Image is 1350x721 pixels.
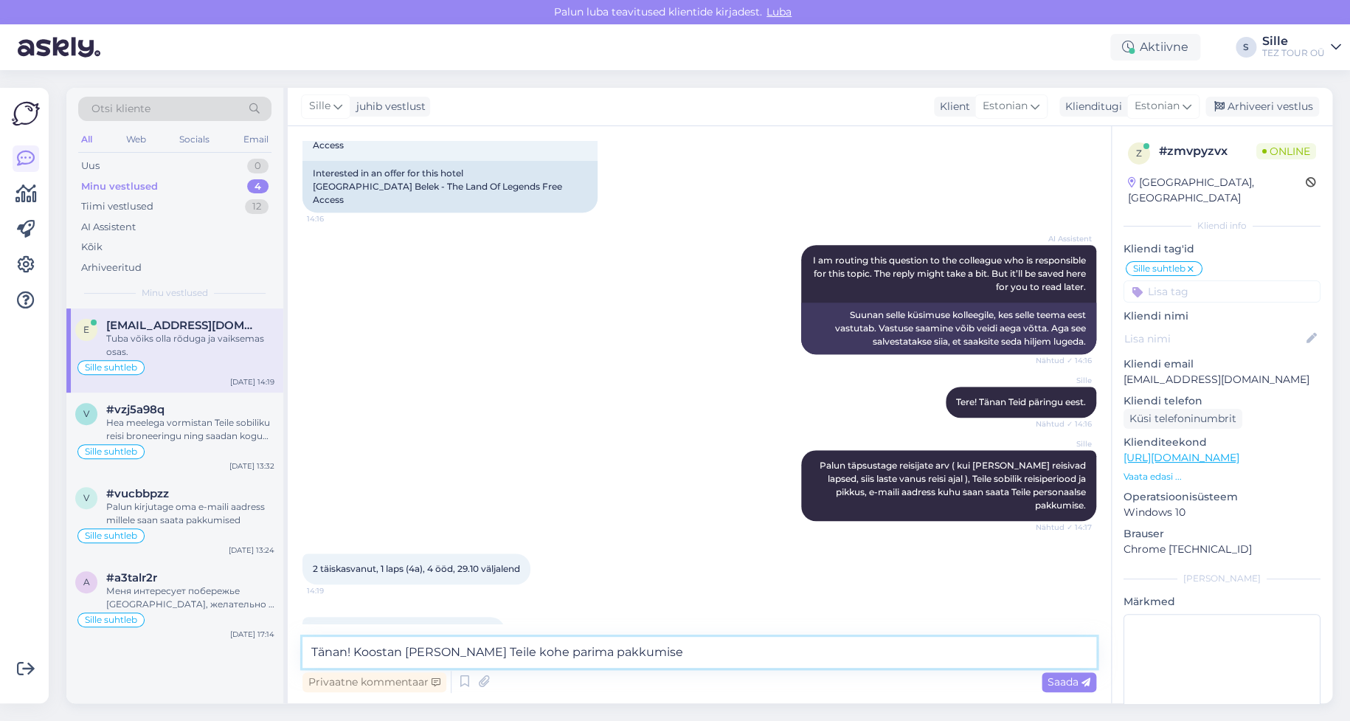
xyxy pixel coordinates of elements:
span: AI Assistent [1036,233,1092,244]
span: Sille suhtleb [85,447,137,456]
div: [PERSON_NAME] [1124,572,1320,585]
div: # zmvpyzvx [1159,142,1256,160]
span: Estonian [983,98,1028,114]
p: Vaata edasi ... [1124,470,1320,483]
a: [URL][DOMAIN_NAME] [1124,451,1239,464]
span: Sille [309,98,330,114]
div: 12 [245,199,269,214]
span: eglit.aguraiuja@mail.ee [106,319,260,332]
span: Sille suhtleb [85,615,137,624]
div: S [1236,37,1256,58]
p: Kliendi telefon [1124,393,1320,409]
div: Palun kirjutage oma e-maili aadress millele saan saata pakkumised [106,500,274,527]
p: Märkmed [1124,594,1320,610]
input: Lisa tag [1124,280,1320,303]
div: Web [123,130,149,149]
div: Klient [934,99,970,114]
div: Socials [176,130,212,149]
div: [DATE] 13:32 [229,460,274,472]
div: Arhiveeritud [81,261,142,275]
div: Klienditugi [1059,99,1122,114]
div: [DATE] 13:24 [229,545,274,556]
p: Klienditeekond [1124,435,1320,450]
p: Kliendi nimi [1124,308,1320,324]
div: Email [240,130,271,149]
span: Saada [1048,675,1090,689]
div: Sille [1262,35,1325,47]
div: Minu vestlused [81,179,158,194]
span: Sille suhtleb [85,363,137,372]
span: Nähtud ✓ 14:16 [1036,418,1092,430]
div: Tiimi vestlused [81,199,153,214]
div: Kõik [81,240,103,255]
span: 14:19 [307,585,362,596]
div: Hea meelega vormistan Teile sobiliku reisi broneeringu ning saadan kogu vajaliku reisiinfo [106,416,274,443]
span: Nähtud ✓ 14:17 [1036,522,1092,533]
div: Interested in an offer for this hotel [GEOGRAPHIC_DATA] Belek - The Land Of Legends Free Access [302,161,598,213]
span: 14:16 [307,213,362,224]
p: [EMAIL_ADDRESS][DOMAIN_NAME] [1124,372,1320,387]
div: Kliendi info [1124,219,1320,232]
p: Chrome [TECHNICAL_ID] [1124,542,1320,557]
div: Küsi telefoninumbrit [1124,409,1242,429]
span: Sille [1036,438,1092,449]
span: z [1136,148,1142,159]
div: juhib vestlust [350,99,426,114]
span: v [83,408,89,419]
span: Luba [762,5,796,18]
div: [GEOGRAPHIC_DATA], [GEOGRAPHIC_DATA] [1128,175,1306,206]
span: a [83,576,90,587]
span: Sille suhtleb [85,531,137,540]
span: Palun täpsustage reisijate arv ( kui [PERSON_NAME] reisivad lapsed, siis laste vanus reisi ajal )... [820,460,1088,511]
div: Aktiivne [1110,34,1200,61]
span: #a3talr2r [106,571,157,584]
span: #vzj5a98q [106,403,165,416]
span: v [83,492,89,503]
div: TEZ TOUR OÜ [1262,47,1325,59]
span: e [83,324,89,335]
div: 0 [247,159,269,173]
p: Kliendi email [1124,356,1320,372]
div: Arhiveeri vestlus [1205,97,1319,117]
span: Sille [1036,375,1092,386]
p: Brauser [1124,526,1320,542]
span: Minu vestlused [142,286,208,300]
textarea: Tänan! Koostan [PERSON_NAME] Teile kohe parima pakkumise [302,637,1096,668]
div: Privaatne kommentaar [302,672,446,692]
p: Windows 10 [1124,505,1320,520]
img: Askly Logo [12,100,40,128]
div: [DATE] 17:14 [230,629,274,640]
span: #vucbbpzz [106,487,169,500]
div: 4 [247,179,269,194]
div: Suunan selle küsimuse kolleegile, kes selle teema eest vastutab. Vastuse saamine võib veidi aega ... [801,303,1096,354]
span: Tere! Tänan Teid päringu eest. [956,396,1086,407]
span: Estonian [1135,98,1180,114]
span: Online [1256,143,1316,159]
div: [DATE] 14:19 [230,376,274,387]
div: Uus [81,159,100,173]
div: Меня интересует побережье [GEOGRAPHIC_DATA], желательно в сторону [GEOGRAPHIC_DATA] или сам Кемер... [106,584,274,611]
div: AI Assistent [81,220,136,235]
p: Kliendi tag'id [1124,241,1320,257]
p: Operatsioonisüsteem [1124,489,1320,505]
span: Sille suhtleb [1133,264,1185,273]
span: 2 täiskasvanut, 1 laps (4a), 4 ööd, 29.10 väljalend [313,563,520,574]
span: I am routing this question to the colleague who is responsible for this topic. The reply might ta... [813,255,1088,292]
span: Otsi kliente [91,101,150,117]
a: SilleTEZ TOUR OÜ [1262,35,1341,59]
span: Nähtud ✓ 14:16 [1036,355,1092,366]
div: Tuba võiks olla rõduga ja vaiksemas osas. [106,332,274,359]
input: Lisa nimi [1124,331,1304,347]
div: All [78,130,95,149]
